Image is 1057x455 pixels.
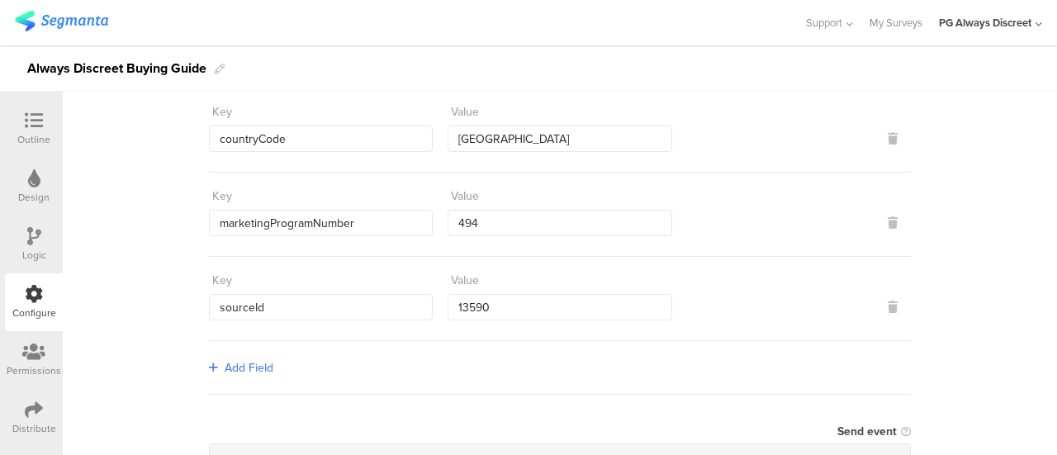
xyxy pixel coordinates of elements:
[448,294,671,320] input: Enter value...
[22,248,46,263] div: Logic
[209,126,433,152] input: Enter key...
[939,15,1031,31] div: PG Always Discreet
[212,103,232,121] div: Key
[15,11,108,31] img: segmanta logo
[837,423,897,440] div: Send event
[451,103,479,121] div: Value
[209,210,433,236] input: Enter key...
[12,421,56,436] div: Distribute
[448,126,671,152] input: Enter value...
[225,359,273,377] span: Add Field
[7,363,61,378] div: Permissions
[12,306,56,320] div: Configure
[17,132,50,147] div: Outline
[448,210,671,236] input: Enter value...
[451,272,479,289] div: Value
[451,187,479,205] div: Value
[212,187,232,205] div: Key
[209,294,433,320] input: Enter key...
[27,55,206,82] div: Always Discreet Buying Guide
[806,15,842,31] span: Support
[212,272,232,289] div: Key
[18,190,50,205] div: Design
